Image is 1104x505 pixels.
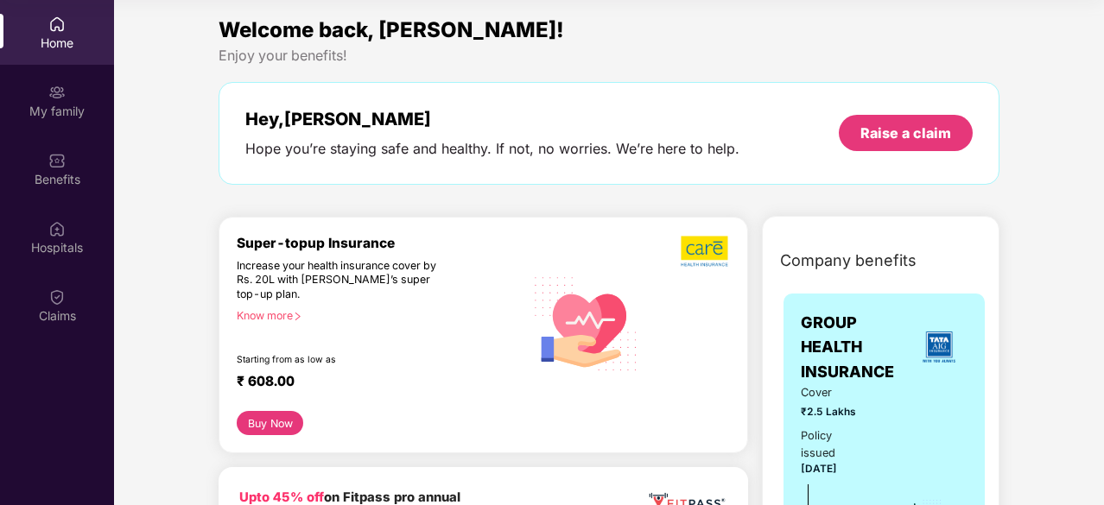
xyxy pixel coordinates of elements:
img: svg+xml;base64,PHN2ZyBpZD0iSG9zcGl0YWxzIiB4bWxucz0iaHR0cDovL3d3dy53My5vcmcvMjAwMC9zdmciIHdpZHRoPS... [48,220,66,237]
span: Company benefits [780,249,917,273]
span: Welcome back, [PERSON_NAME]! [219,17,564,42]
div: Hey, [PERSON_NAME] [245,109,739,129]
img: svg+xml;base64,PHN2ZyBpZD0iQmVuZWZpdHMiIHhtbG5zPSJodHRwOi8vd3d3LnczLm9yZy8yMDAwL3N2ZyIgd2lkdGg9Ij... [48,152,66,169]
div: Increase your health insurance cover by Rs. 20L with [PERSON_NAME]’s super top-up plan. [237,259,450,302]
div: Know more [237,309,514,321]
b: Upto 45% off [239,489,324,505]
div: Starting from as low as [237,354,451,366]
div: Hope you’re staying safe and healthy. If not, no worries. We’re here to help. [245,140,739,158]
button: Buy Now [237,411,303,435]
img: svg+xml;base64,PHN2ZyB4bWxucz0iaHR0cDovL3d3dy53My5vcmcvMjAwMC9zdmciIHhtbG5zOnhsaW5rPSJodHRwOi8vd3... [524,260,648,385]
div: Raise a claim [860,123,951,142]
span: ₹2.5 Lakhs [801,404,864,420]
img: svg+xml;base64,PHN2ZyBpZD0iQ2xhaW0iIHhtbG5zPSJodHRwOi8vd3d3LnczLm9yZy8yMDAwL3N2ZyIgd2lkdGg9IjIwIi... [48,288,66,306]
span: [DATE] [801,463,837,475]
img: b5dec4f62d2307b9de63beb79f102df3.png [681,235,730,268]
span: GROUP HEALTH INSURANCE [801,311,910,384]
img: svg+xml;base64,PHN2ZyBpZD0iSG9tZSIgeG1sbnM9Imh0dHA6Ly93d3cudzMub3JnLzIwMDAvc3ZnIiB3aWR0aD0iMjAiIG... [48,16,66,33]
span: Cover [801,384,864,401]
div: Super-topup Insurance [237,235,524,251]
div: ₹ 608.00 [237,373,507,394]
span: right [293,312,302,321]
div: Enjoy your benefits! [219,47,999,65]
img: insurerLogo [916,324,962,370]
img: svg+xml;base64,PHN2ZyB3aWR0aD0iMjAiIGhlaWdodD0iMjAiIHZpZXdCb3g9IjAgMCAyMCAyMCIgZmlsbD0ibm9uZSIgeG... [48,84,66,101]
div: Policy issued [801,427,864,462]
